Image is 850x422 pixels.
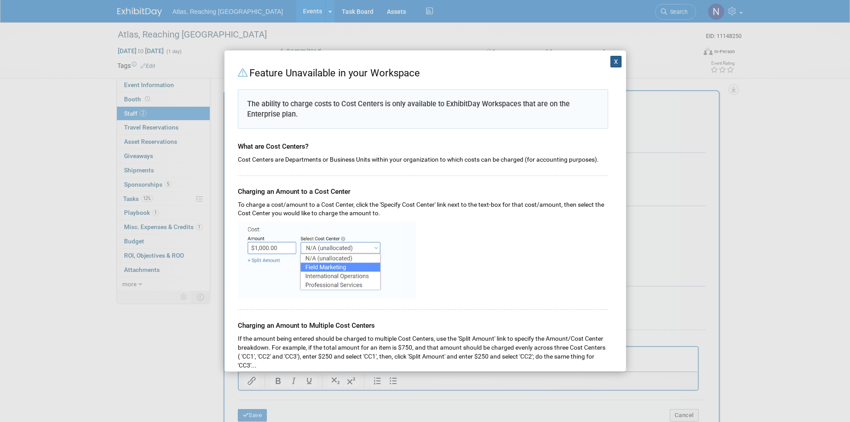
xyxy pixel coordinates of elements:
div: Feature Unavailable in your Workspace [238,64,608,80]
div: Charging an Amount to a Cost Center [238,176,608,197]
div: Cost Centers are Departments or Business Units within your organization to which costs can be cha... [238,152,608,164]
img: Specifying a Cost Center [238,221,416,298]
div: If the amount being entered should be charged to multiple Cost Centers, use the 'Split Amount' li... [238,331,608,370]
div: To charge a cost/amount to a Cost Center, click the 'Specify Cost Center' link next to the text-b... [238,197,608,218]
body: Rich Text Area. Press ALT-0 for help. [5,4,455,13]
div: What are Cost Centers? [238,133,608,152]
div: The ability to charge costs to Cost Centers is only available to ExhibitDay Workspaces that are o... [238,89,608,129]
div: Charging an Amount to Multiple Cost Centers [238,310,608,331]
button: X [610,56,622,67]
